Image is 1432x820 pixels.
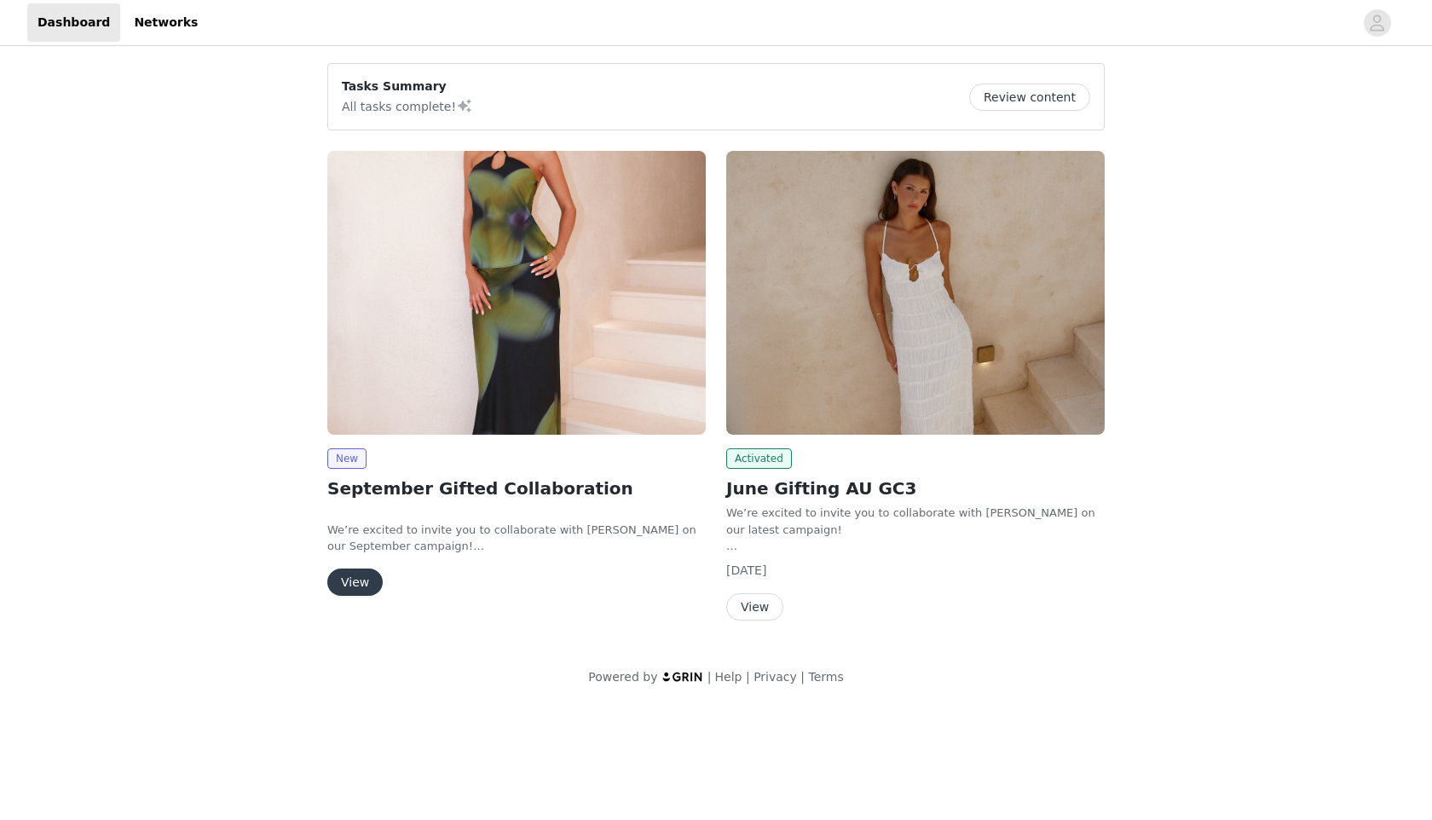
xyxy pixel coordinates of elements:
button: View [327,569,383,596]
p: All tasks complete! [342,95,473,116]
span: New [327,448,367,469]
a: View [327,576,383,589]
div: avatar [1369,9,1385,37]
a: Terms [808,670,843,684]
button: Review content [969,84,1090,111]
a: View [726,601,783,614]
button: View [726,593,783,621]
span: | [800,670,805,684]
span: | [746,670,750,684]
img: logo [661,671,704,682]
a: Dashboard [27,3,120,42]
span: | [707,670,712,684]
a: Privacy [754,670,797,684]
div: We’re excited to invite you to collaborate with [PERSON_NAME] on our latest campaign! [726,505,1105,538]
span: Powered by [588,670,657,684]
img: Peppermayo AUS [726,151,1105,435]
a: Networks [124,3,208,42]
p: We’re excited to invite you to collaborate with [PERSON_NAME] on our September campaign! [327,522,706,555]
h2: September Gifted Collaboration [327,476,706,501]
img: Peppermayo AUS [327,151,706,435]
span: [DATE] [726,563,766,577]
a: Help [715,670,742,684]
p: Tasks Summary [342,78,473,95]
span: Activated [726,448,792,469]
h2: June Gifting AU GC3 [726,476,1105,501]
